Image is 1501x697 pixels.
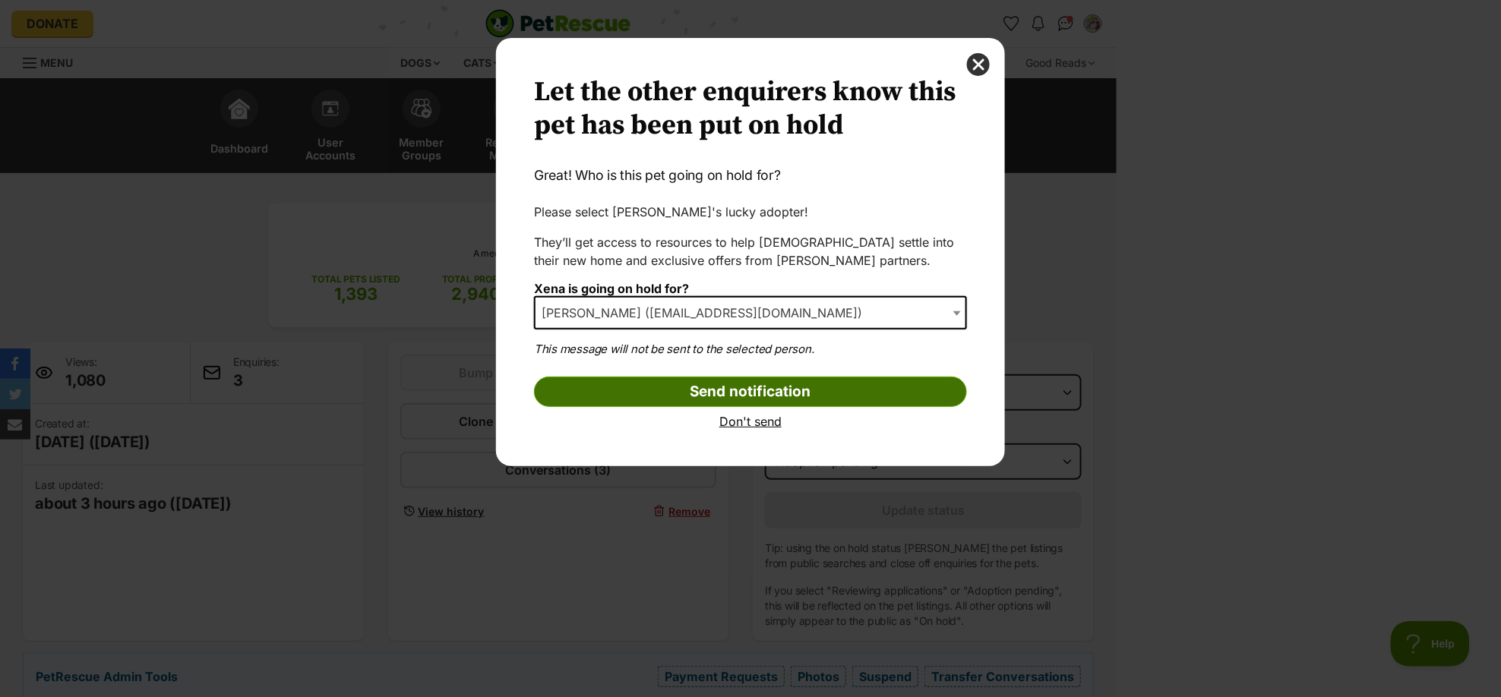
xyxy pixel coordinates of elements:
input: Send notification [534,377,967,407]
img: adc.png [216,1,226,11]
span: Greer Moxham-Henderson (greermoxham@gmail.com) [536,302,877,323]
p: They’ll get access to resources to help [DEMOGRAPHIC_DATA] settle into their new home and exclusi... [534,233,967,270]
p: This message will not be sent to the selected person. [534,341,967,358]
span: Greer Moxham-Henderson (greermoxham@gmail.com) [534,296,967,330]
button: close [967,53,990,76]
h2: Let the other enquirers know this pet has been put on hold [534,76,967,143]
p: Great! Who is this pet going on hold for? [534,166,967,185]
label: Xena is going on hold for? [534,281,689,296]
a: Don't send [534,415,967,428]
p: Please select [PERSON_NAME]'s lucky adopter! [534,203,967,221]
